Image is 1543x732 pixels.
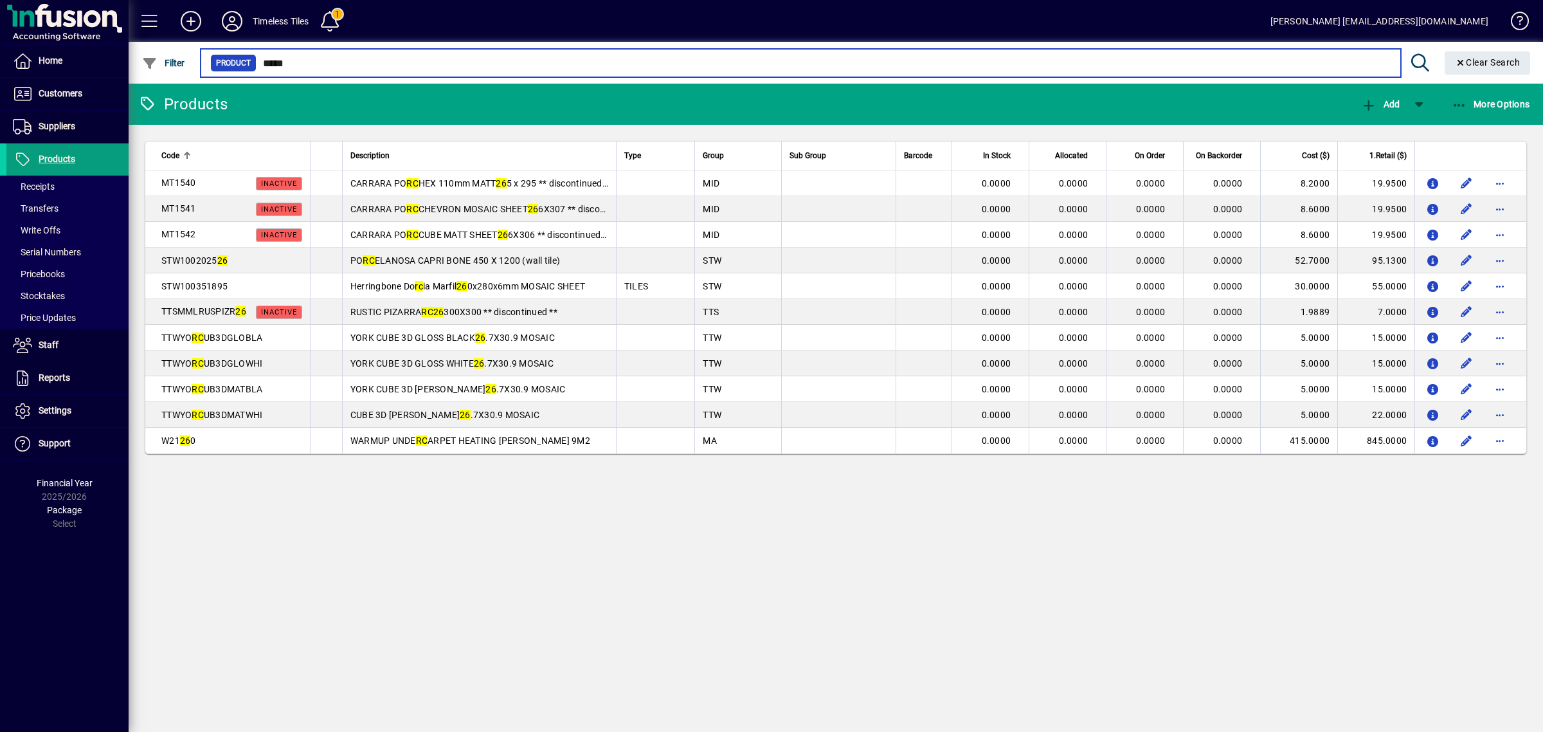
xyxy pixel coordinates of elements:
span: 0.0000 [1059,358,1088,369]
span: In Stock [983,149,1011,163]
td: 15.0000 [1337,351,1414,376]
span: 0.0000 [1136,307,1166,317]
span: 0.0000 [1059,281,1088,291]
span: Barcode [904,149,932,163]
em: RC [421,307,433,317]
a: Home [6,45,129,77]
td: 7.0000 [1337,299,1414,325]
td: 1.9889 [1260,299,1337,325]
em: 26 [496,178,507,188]
em: 26 [498,230,509,240]
button: Clear [1445,51,1531,75]
button: More options [1490,276,1510,297]
td: 19.9500 [1337,170,1414,196]
div: Code [161,149,302,163]
span: 0.0000 [982,333,1011,343]
span: Filter [142,58,185,68]
button: More options [1490,379,1510,399]
span: Suppliers [39,121,75,131]
span: 0.0000 [1059,230,1088,240]
div: On Backorder [1191,149,1254,163]
button: Edit [1456,276,1477,297]
em: 26 [217,255,228,266]
span: 0.0000 [1136,358,1166,369]
span: YORK CUBE 3D [PERSON_NAME] .7X30.9 MOSAIC [350,384,566,394]
span: STW [703,255,721,266]
span: Sub Group [790,149,826,163]
a: Serial Numbers [6,241,129,263]
span: TILES [624,281,648,291]
span: Transfers [13,203,59,214]
span: TTWYO UB3DMATWHI [161,410,262,420]
button: More options [1490,199,1510,219]
span: Price Updates [13,313,76,323]
span: 0.0000 [1136,255,1166,266]
a: Suppliers [6,111,129,143]
td: 52.7000 [1260,248,1337,273]
em: RC [192,333,204,343]
button: More options [1490,224,1510,245]
span: Cost ($) [1302,149,1330,163]
em: RC [406,230,419,240]
em: RC [416,435,428,446]
span: Product [216,57,251,69]
span: YORK CUBE 3D GLOSS BLACK .7X30.9 MOSAIC [350,333,555,343]
em: RC [192,384,204,394]
button: Edit [1456,379,1477,399]
span: Description [350,149,390,163]
em: 26 [235,306,246,316]
a: Transfers [6,197,129,219]
button: Edit [1456,405,1477,425]
button: Edit [1456,302,1477,322]
div: Group [703,149,773,163]
td: 5.0000 [1260,351,1337,376]
span: Home [39,55,62,66]
em: RC [363,255,375,266]
span: Inactive [261,308,297,316]
span: 0.0000 [982,410,1011,420]
a: Knowledge Base [1501,3,1527,44]
em: 26 [475,333,486,343]
button: Filter [139,51,188,75]
span: Staff [39,340,59,350]
em: RC [192,410,204,420]
span: 0.0000 [982,435,1011,446]
button: More options [1490,430,1510,451]
span: 0.0000 [1213,255,1243,266]
span: Support [39,438,71,448]
div: Type [624,149,687,163]
span: Settings [39,405,71,416]
em: RC [192,358,204,369]
span: 0.0000 [1059,410,1088,420]
em: RC [406,178,419,188]
span: CARRARA PO CUBE MATT SHEET 6X306 ** discontinued ** [350,230,611,240]
span: 0.0000 [982,358,1011,369]
a: Staff [6,329,129,361]
span: MT1541 [161,203,196,214]
button: More options [1490,405,1510,425]
span: 0.0000 [1136,178,1166,188]
em: 26 [474,358,485,369]
span: 0.0000 [1213,435,1243,446]
span: 0.0000 [1213,204,1243,214]
button: Edit [1456,173,1477,194]
span: More Options [1452,99,1530,109]
span: TTWYO UB3DGLOBLA [161,333,262,343]
span: Reports [39,372,70,383]
td: 845.0000 [1337,428,1414,453]
span: 0.0000 [1213,307,1243,317]
span: MID [703,230,719,240]
span: PO ELANOSA CAPRI BONE 450 X 1200 (wall tile) [350,255,560,266]
span: 0.0000 [1136,204,1166,214]
span: Products [39,154,75,164]
div: Barcode [904,149,944,163]
td: 8.2000 [1260,170,1337,196]
button: More options [1490,353,1510,374]
span: 0.0000 [1136,230,1166,240]
td: 8.6000 [1260,222,1337,248]
span: CUBE 3D [PERSON_NAME] .7X30.9 MOSAIC [350,410,539,420]
span: 0.0000 [1136,384,1166,394]
span: STW100351895 [161,281,228,291]
button: More options [1490,173,1510,194]
td: 22.0000 [1337,402,1414,428]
